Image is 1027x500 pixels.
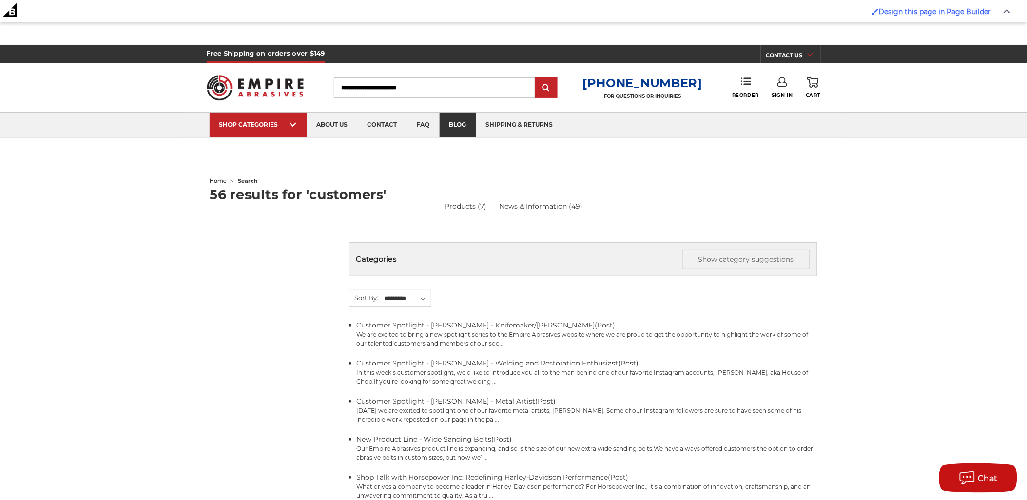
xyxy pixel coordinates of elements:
[357,396,817,424] li: (Post)
[349,290,379,305] label: Sort By:
[357,321,595,329] a: Customer Spotlight - [PERSON_NAME] - Knifemaker/[PERSON_NAME]
[978,474,998,483] span: Chat
[537,78,556,98] input: Submit
[806,92,820,98] span: Cart
[307,113,358,137] a: about us
[357,406,817,424] p: [DATE] we are excited to spotlight one of our favorite metal artists, [PERSON_NAME]. Some of our ...
[357,444,817,462] p: Our Empire Abrasives product line is expanding, and so is the size of our new extra wide sanding ...
[582,76,702,90] a: [PHONE_NUMBER]
[357,358,817,386] li: (Post)
[357,397,536,405] a: Customer Spotlight - [PERSON_NAME] - Metal Artist
[207,69,304,107] img: Empire Abrasives
[357,435,492,443] a: New Product Line - Wide Sanding Belts
[806,77,820,98] a: Cart
[732,92,759,98] span: Reorder
[219,121,297,128] div: SHOP CATEGORIES
[207,45,325,63] h5: Free Shipping on orders over $149
[1004,9,1010,14] img: Close Admin Bar
[682,250,810,269] button: Show category suggestions
[407,113,440,137] a: faq
[357,368,817,386] p: In this week’s customer spotlight, we’d like to introduce you all to the man behind one of our fa...
[582,93,702,99] p: FOR QUESTIONS OR INQUIRIES
[357,359,619,367] a: Customer Spotlight - [PERSON_NAME] - Welding and Restoration Enthusiast
[440,113,476,137] a: blog
[383,291,431,306] select: Content Sort By
[939,463,1017,493] button: Chat
[766,50,820,63] a: CONTACT US
[476,113,563,137] a: shipping & returns
[357,482,817,500] p: What drives a company to become a leader in Harley-Davidson performance? For Horsepower Inc., it’...
[357,434,817,462] li: (Post)
[499,202,582,211] a: News & Information (49)
[357,473,608,481] a: Shop Talk with Horsepower Inc: Redefining Harley-Davidson Performance
[210,188,817,201] h1: 56 results for 'customers'
[445,201,486,212] a: Products (7)
[732,77,759,98] a: Reorder
[772,92,793,98] span: Sign In
[358,113,407,137] a: contact
[210,177,227,184] a: home
[238,177,258,184] span: search
[357,472,817,500] li: (Post)
[879,7,991,16] span: Design this page in Page Builder
[357,330,817,348] p: We are excited to bring a new spotlight series to the Empire Abrasives website where we are proud...
[872,8,879,15] img: Enabled brush for page builder edit.
[356,250,810,269] h5: Categories
[357,320,817,348] li: (Post)
[867,2,996,21] a: Enabled brush for page builder edit. Design this page in Page Builder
